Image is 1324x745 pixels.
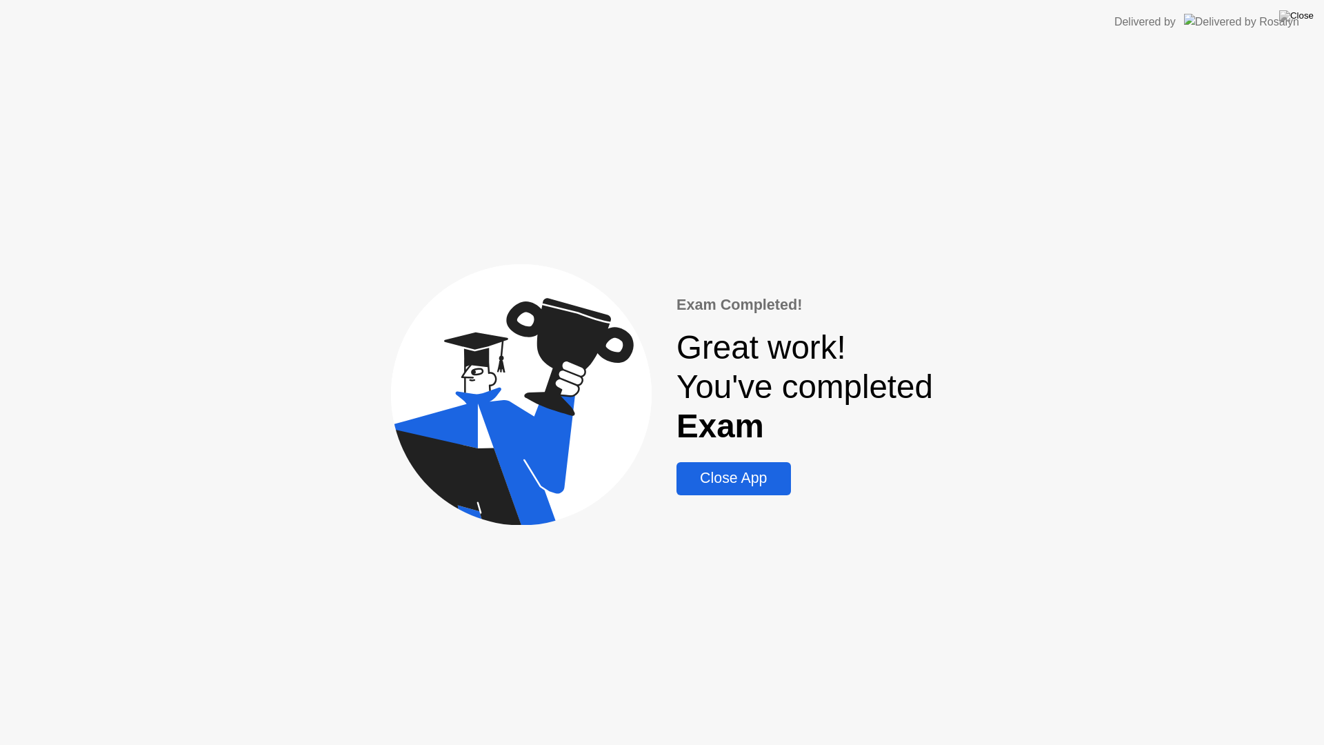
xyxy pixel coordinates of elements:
button: Close App [676,462,790,495]
div: Exam Completed! [676,294,933,316]
div: Great work! You've completed [676,328,933,446]
img: Delivered by Rosalyn [1184,14,1299,30]
div: Delivered by [1114,14,1176,30]
img: Close [1279,10,1314,21]
b: Exam [676,408,764,444]
div: Close App [681,470,786,487]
